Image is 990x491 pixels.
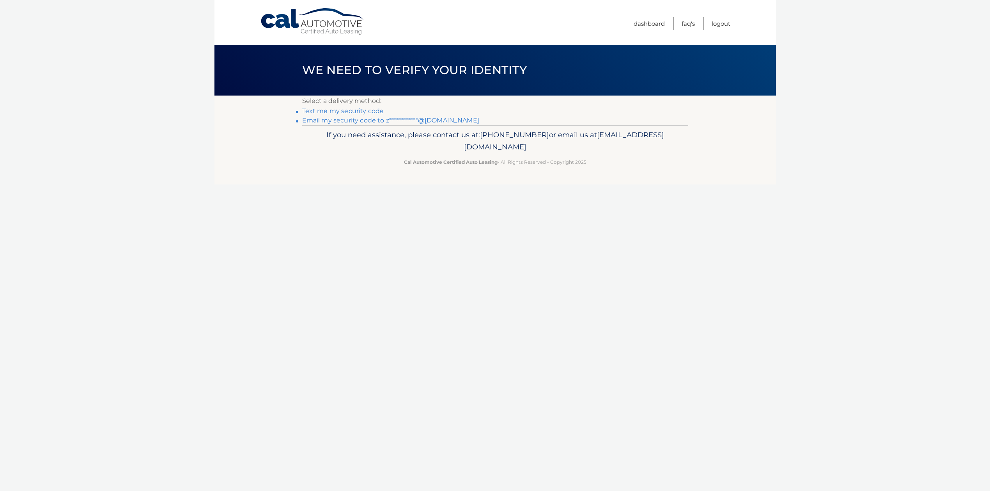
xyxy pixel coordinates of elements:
[634,17,665,30] a: Dashboard
[302,63,527,77] span: We need to verify your identity
[712,17,730,30] a: Logout
[260,8,365,35] a: Cal Automotive
[307,129,683,154] p: If you need assistance, please contact us at: or email us at
[302,107,384,115] a: Text me my security code
[404,159,498,165] strong: Cal Automotive Certified Auto Leasing
[682,17,695,30] a: FAQ's
[307,158,683,166] p: - All Rights Reserved - Copyright 2025
[302,96,688,106] p: Select a delivery method:
[480,130,549,139] span: [PHONE_NUMBER]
